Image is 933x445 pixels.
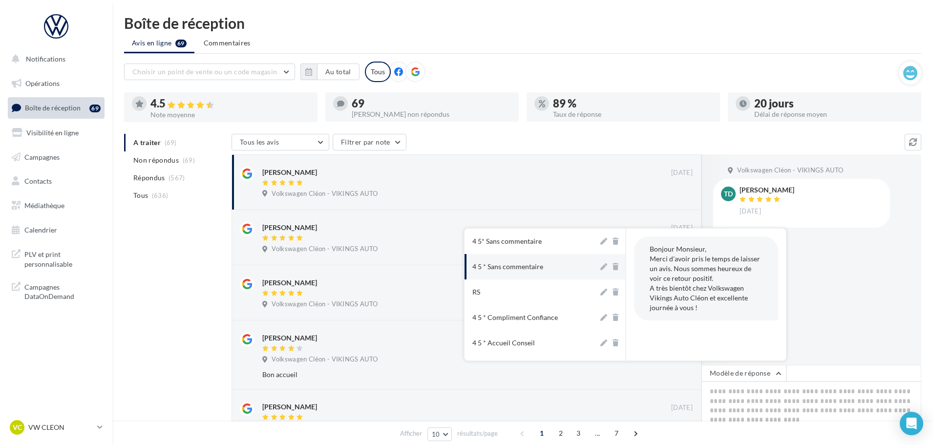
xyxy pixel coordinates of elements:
button: 4 5* Sans commentaire [465,229,598,254]
a: Campagnes DataOnDemand [6,276,106,305]
span: Volkswagen Cléon - VIKINGS AUTO [272,245,378,254]
div: 4 5 * Compliment Confiance [472,313,558,322]
button: 4 5 * Compliment Confiance [465,305,598,330]
div: Bon accueil [262,370,629,380]
span: Médiathèque [24,201,64,210]
div: 89 % [553,98,712,109]
a: Visibilité en ligne [6,123,106,143]
span: Calendrier [24,226,57,234]
span: 3 [571,425,586,441]
div: [PERSON_NAME] [262,402,317,412]
div: RS [472,287,480,297]
div: [PERSON_NAME] non répondus [352,111,511,118]
span: Volkswagen Cléon - VIKINGS AUTO [737,166,843,175]
button: RS [465,279,598,305]
span: résultats/page [457,429,498,438]
span: Contacts [24,177,52,185]
div: [PERSON_NAME] [740,187,794,193]
span: Afficher [400,429,422,438]
span: [DATE] [671,403,693,412]
a: PLV et print personnalisable [6,244,106,273]
div: [PERSON_NAME] [262,333,317,343]
div: [PERSON_NAME] [262,223,317,233]
div: 69 [89,105,101,112]
a: Boîte de réception69 [6,97,106,118]
span: 1 [534,425,550,441]
span: Visibilité en ligne [26,128,79,137]
span: 2 [553,425,569,441]
span: Tous [133,191,148,200]
div: 4.5 [150,98,310,109]
a: Opérations [6,73,106,94]
a: Campagnes [6,147,106,168]
button: Au total [300,64,360,80]
span: Répondus [133,173,165,183]
span: Campagnes [24,152,60,161]
span: Volkswagen Cléon - VIKINGS AUTO [272,355,378,364]
span: Commentaires [204,38,251,48]
span: Volkswagen Cléon - VIKINGS AUTO [272,300,378,309]
span: Opérations [25,79,60,87]
span: [DATE] [671,224,693,233]
span: 10 [432,430,440,438]
button: 10 [427,427,452,441]
span: 7 [609,425,624,441]
span: Choisir un point de vente ou un code magasin [132,67,277,76]
button: Filtrer par note [333,134,406,150]
span: (69) [183,156,195,164]
a: Médiathèque [6,195,106,216]
span: Boîte de réception [25,104,81,112]
div: 20 jours [754,98,913,109]
button: Au total [317,64,360,80]
button: Notifications [6,49,103,69]
span: PLV et print personnalisable [24,248,101,269]
button: 4 5 * Sans commentaire [465,254,598,279]
div: 4 5* Sans commentaire [472,236,542,246]
p: VW CLEON [28,423,93,432]
a: Calendrier [6,220,106,240]
button: Modèle de réponse [701,365,786,381]
span: Volkswagen Cléon - VIKINGS AUTO [272,190,378,198]
span: [DATE] [671,169,693,177]
div: Open Intercom Messenger [900,412,923,435]
span: Bonjour Monsieur, Merci d'avoir pris le temps de laisser un avis. Nous sommes heureux de voir ce ... [650,245,760,312]
div: [PERSON_NAME] [262,168,317,177]
div: Délai de réponse moyen [754,111,913,118]
span: Notifications [26,55,65,63]
div: Boîte de réception [124,16,921,30]
div: Taux de réponse [553,111,712,118]
a: VC VW CLEON [8,418,105,437]
div: [PERSON_NAME] [262,278,317,288]
a: Contacts [6,171,106,191]
span: [DATE] [740,207,761,216]
span: TD [724,189,733,199]
div: 4 5 * Accueil Conseil [472,338,535,348]
span: (636) [152,191,169,199]
span: VC [13,423,22,432]
div: 4 5 * Sans commentaire [472,262,543,272]
div: Tous [365,62,391,82]
button: Tous les avis [232,134,329,150]
div: 69 [352,98,511,109]
span: (567) [169,174,185,182]
button: 4 5 * Accueil Conseil [465,330,598,356]
div: Note moyenne [150,111,310,118]
span: ... [590,425,605,441]
span: Non répondus [133,155,179,165]
button: Choisir un point de vente ou un code magasin [124,64,295,80]
span: Tous les avis [240,138,279,146]
span: Campagnes DataOnDemand [24,280,101,301]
